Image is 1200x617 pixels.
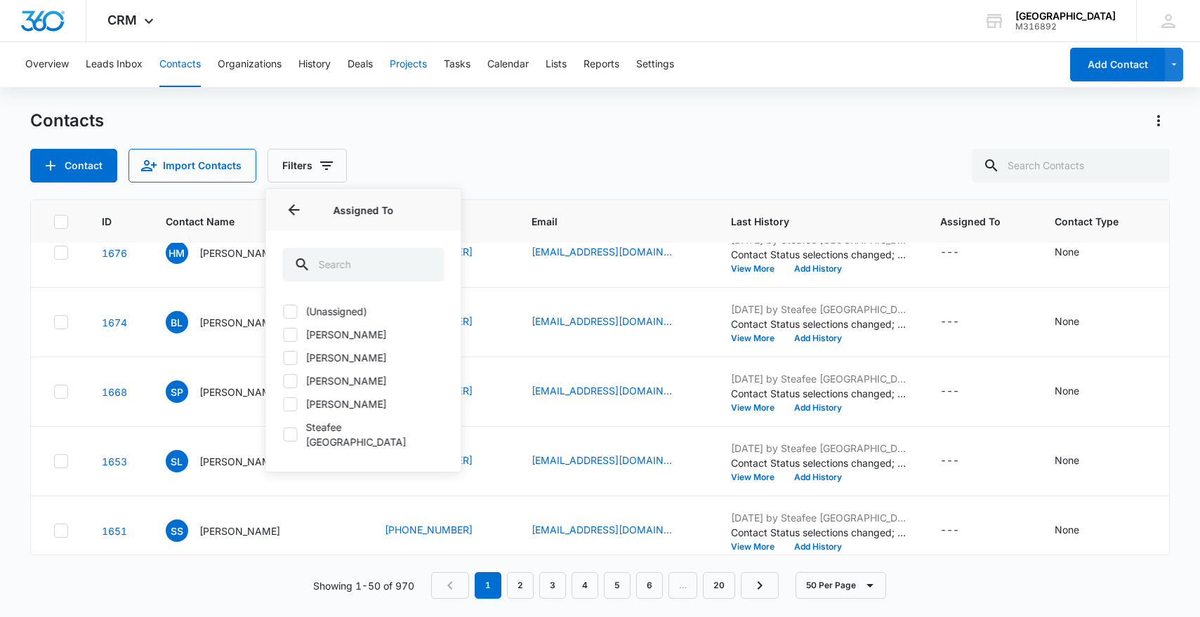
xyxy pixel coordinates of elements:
a: Page 5 [604,572,631,599]
a: [EMAIL_ADDRESS][DOMAIN_NAME] [532,314,672,329]
div: Assigned To - - Select to Edit Field [940,383,984,400]
span: ID [102,214,112,229]
span: SP [166,380,188,403]
span: Assigned To [940,214,1001,229]
div: None [1055,244,1079,259]
span: CRM [107,13,137,27]
div: --- [940,453,959,470]
div: Contact Type - None - Select to Edit Field [1055,453,1105,470]
div: account name [1015,11,1116,22]
div: Phone - +1 (951) 532-9812 - Select to Edit Field [385,522,498,539]
p: [PERSON_NAME] [199,454,280,469]
button: Settings [636,42,674,87]
p: Contact Status selections changed; None was removed and Hot Leads was added. [731,247,906,262]
a: Navigate to contact details page for Brenda Lee Bryant [102,317,127,329]
a: [PHONE_NUMBER] [385,522,473,537]
div: --- [940,314,959,331]
div: Contact Type - None - Select to Edit Field [1055,383,1105,400]
label: [PERSON_NAME] [283,397,444,411]
button: Calendar [487,42,529,87]
p: [PERSON_NAME] [199,524,280,538]
button: Back [283,199,305,221]
div: Contact Type - None - Select to Edit Field [1055,244,1105,261]
span: Last History [731,214,886,229]
div: Contact Type - None - Select to Edit Field [1055,314,1105,331]
a: Navigate to contact details page for Heather Mortensen [102,247,127,259]
button: Contacts [159,42,201,87]
div: None [1055,314,1079,329]
div: --- [940,244,959,261]
button: View More [731,473,784,482]
button: Tasks [444,42,470,87]
p: Contact Status selections changed; None was removed and Hot Leads was added. [731,386,906,401]
div: Email - sarahbart2018@gmail.com - Select to Edit Field [532,383,697,400]
button: Deals [348,42,373,87]
button: Filters [268,149,347,183]
p: [DATE] by Steafee [GEOGRAPHIC_DATA] [731,302,906,317]
em: 1 [475,572,501,599]
a: Next Page [741,572,779,599]
a: Page 4 [572,572,598,599]
span: Contact Type [1055,214,1119,229]
div: Contact Name - Susan Sawyer - Select to Edit Field [166,519,305,542]
div: None [1055,453,1079,467]
span: HM [166,241,188,264]
button: Reports [583,42,619,87]
button: Add History [784,404,852,412]
a: [EMAIL_ADDRESS][DOMAIN_NAME] [532,383,672,398]
div: Assigned To - - Select to Edit Field [940,453,984,470]
p: [PERSON_NAME] [199,385,280,399]
a: Navigate to contact details page for Susan Sawyer [102,525,127,537]
a: Page 20 [703,572,735,599]
nav: Pagination [431,572,779,599]
button: Import Contacts [128,149,256,183]
label: (Unassigned) [283,304,444,319]
button: Add History [784,334,852,343]
a: Navigate to contact details page for Sharon Lee Snowball [102,456,127,467]
div: Contact Name - Brenda Lee Bryant - Select to Edit Field [166,311,351,333]
div: Email - susanlynne62@yahoo.com - Select to Edit Field [532,522,697,539]
div: Contact Name - Sharon Lee Snowball - Select to Edit Field [166,450,305,472]
p: Showing 1-50 of 970 [313,578,414,593]
button: 50 Per Page [796,572,886,599]
div: Assigned To - - Select to Edit Field [940,244,984,261]
p: [PERSON_NAME] [PERSON_NAME] [199,315,326,330]
div: --- [940,522,959,539]
p: Assigned To [283,203,444,218]
a: Page 3 [539,572,566,599]
div: Assigned To - - Select to Edit Field [940,522,984,539]
div: Contact Type - None - Select to Edit Field [1055,522,1105,539]
h1: Contacts [30,110,104,131]
p: [PERSON_NAME] [199,246,280,260]
div: Email - sharonsnowball@gmail.com - Select to Edit Field [532,453,697,470]
span: Email [532,214,677,229]
button: Organizations [218,42,282,87]
button: View More [731,334,784,343]
label: [PERSON_NAME] [283,327,444,342]
input: Search Contacts [972,149,1170,183]
label: [PERSON_NAME] [283,373,444,388]
div: Contact Name - Heather Mortensen - Select to Edit Field [166,241,305,264]
button: Projects [390,42,427,87]
div: None [1055,522,1079,537]
a: Page 2 [507,572,534,599]
button: View More [731,543,784,551]
span: SL [166,450,188,472]
button: Add Contact [30,149,117,183]
a: Navigate to contact details page for Sarah Pasqualetto [102,386,127,398]
button: Add Contact [1070,48,1165,81]
button: Add History [784,543,852,551]
a: [EMAIL_ADDRESS][DOMAIN_NAME] [532,453,672,467]
label: Steafee [GEOGRAPHIC_DATA] [283,420,444,449]
div: Email - Heathermortensen93@gmail.com - Select to Edit Field [532,244,697,261]
span: BL [166,311,188,333]
span: Contact Name [166,214,331,229]
div: account id [1015,22,1116,32]
div: Contact Name - Sarah Pasqualetto - Select to Edit Field [166,380,305,403]
button: View More [731,404,784,412]
button: Overview [25,42,69,87]
div: --- [940,383,959,400]
div: None [1055,383,1079,398]
div: Email - brendabryant515@gmail.com - Select to Edit Field [532,314,697,331]
p: [DATE] by Steafee [GEOGRAPHIC_DATA] [731,441,906,456]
